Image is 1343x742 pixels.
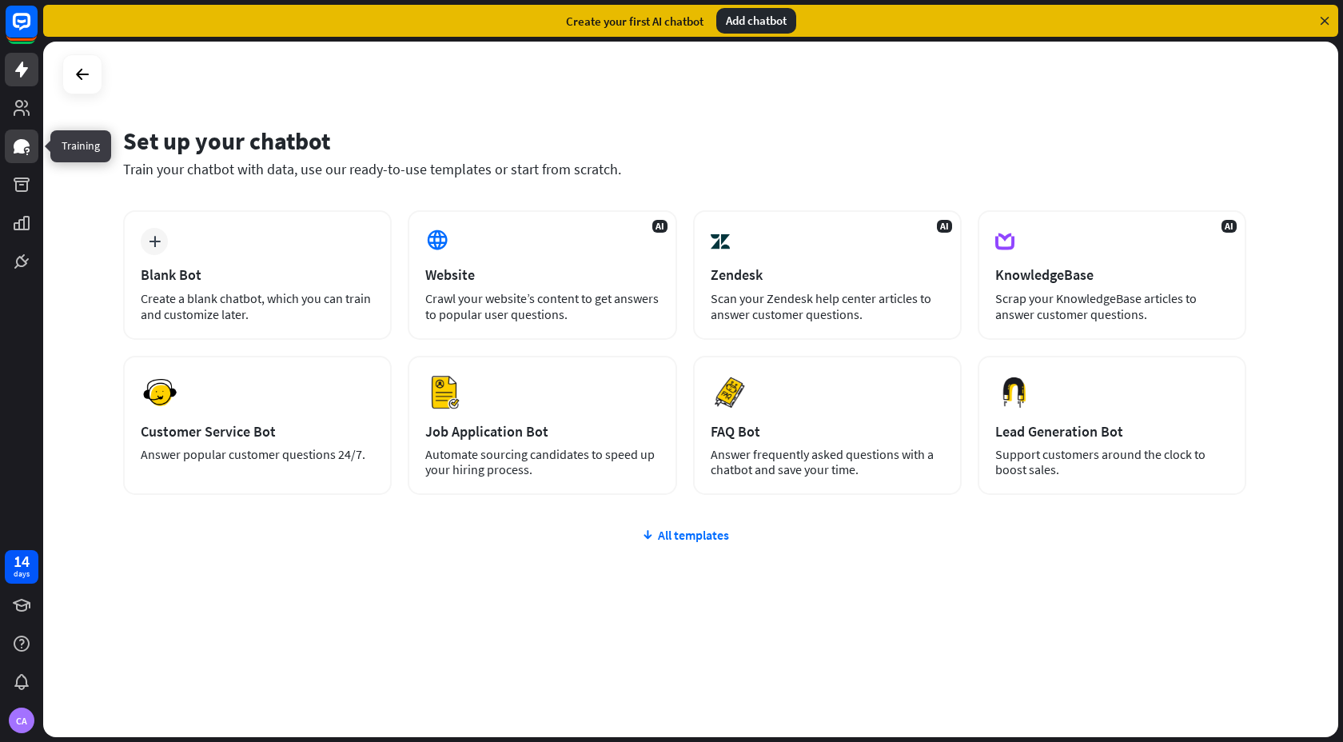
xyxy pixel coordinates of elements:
span: AI [652,220,668,233]
div: KnowledgeBase [995,265,1229,284]
div: Customer Service Bot [141,422,374,441]
div: Zendesk [711,265,944,284]
div: Create your first AI chatbot [566,14,703,29]
div: Crawl your website’s content to get answers to popular user questions. [425,290,659,322]
div: Blank Bot [141,265,374,284]
button: Open LiveChat chat widget [13,6,61,54]
div: Job Application Bot [425,422,659,441]
span: AI [937,220,952,233]
a: 14 days [5,550,38,584]
div: Train your chatbot with data, use our ready-to-use templates or start from scratch. [123,160,1246,178]
div: FAQ Bot [711,422,944,441]
div: Website [425,265,659,284]
div: 14 [14,554,30,568]
div: Answer frequently asked questions with a chatbot and save your time. [711,447,944,477]
div: Answer popular customer questions 24/7. [141,447,374,462]
div: days [14,568,30,580]
div: All templates [123,527,1246,543]
div: Support customers around the clock to boost sales. [995,447,1229,477]
div: Lead Generation Bot [995,422,1229,441]
div: Set up your chatbot [123,126,1246,156]
i: plus [149,236,161,247]
div: Automate sourcing candidates to speed up your hiring process. [425,447,659,477]
div: Create a blank chatbot, which you can train and customize later. [141,290,374,322]
div: CA [9,708,34,733]
div: Scan your Zendesk help center articles to answer customer questions. [711,290,944,322]
span: AI [1221,220,1237,233]
div: Scrap your KnowledgeBase articles to answer customer questions. [995,290,1229,322]
div: Add chatbot [716,8,796,34]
